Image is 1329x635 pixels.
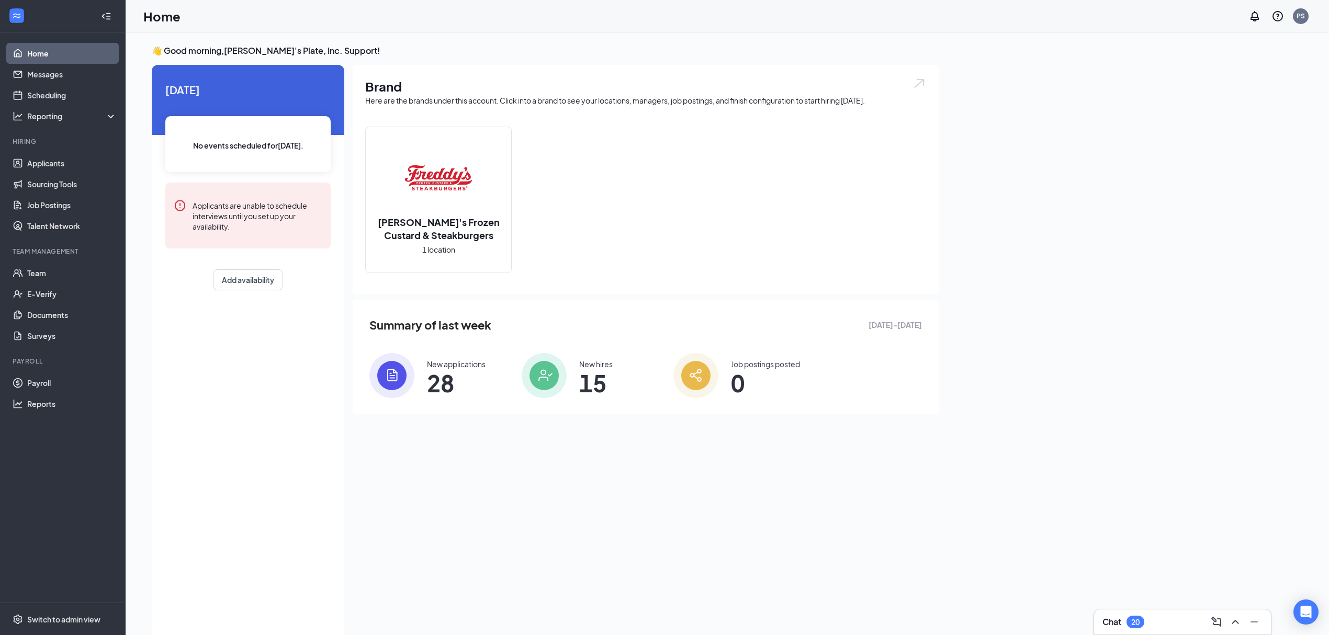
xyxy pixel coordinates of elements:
[579,359,613,369] div: New hires
[1271,10,1284,22] svg: QuestionInfo
[13,247,115,256] div: Team Management
[27,304,117,325] a: Documents
[27,174,117,195] a: Sourcing Tools
[427,359,486,369] div: New applications
[1210,616,1223,628] svg: ComposeMessage
[27,64,117,85] a: Messages
[369,316,491,334] span: Summary of last week
[366,216,511,242] h2: [PERSON_NAME]'s Frozen Custard & Steakburgers
[213,269,283,290] button: Add availability
[27,614,100,625] div: Switch to admin view
[731,373,800,392] span: 0
[27,195,117,216] a: Job Postings
[1248,10,1261,22] svg: Notifications
[913,77,926,89] img: open.6027fd2a22e1237b5b06.svg
[193,199,322,232] div: Applicants are unable to schedule interviews until you set up your availability.
[522,353,567,398] img: icon
[27,216,117,236] a: Talent Network
[193,140,303,151] span: No events scheduled for [DATE] .
[27,372,117,393] a: Payroll
[13,137,115,146] div: Hiring
[1229,616,1242,628] svg: ChevronUp
[1297,12,1305,20] div: PS
[1246,614,1263,630] button: Minimize
[143,7,181,25] h1: Home
[27,325,117,346] a: Surveys
[27,393,117,414] a: Reports
[1102,616,1121,628] h3: Chat
[13,614,23,625] svg: Settings
[365,95,926,106] div: Here are the brands under this account. Click into a brand to see your locations, managers, job p...
[405,144,472,211] img: Freddy's Frozen Custard & Steakburgers
[152,45,939,56] h3: 👋 Good morning, [PERSON_NAME]'s Plate, Inc. Support !
[422,244,455,255] span: 1 location
[365,77,926,95] h1: Brand
[101,11,111,21] svg: Collapse
[27,111,117,121] div: Reporting
[673,353,718,398] img: icon
[427,373,486,392] span: 28
[1248,616,1260,628] svg: Minimize
[369,353,414,398] img: icon
[1293,599,1319,625] div: Open Intercom Messenger
[1208,614,1225,630] button: ComposeMessage
[579,373,613,392] span: 15
[731,359,800,369] div: Job postings posted
[27,43,117,64] a: Home
[27,153,117,174] a: Applicants
[27,85,117,106] a: Scheduling
[13,357,115,366] div: Payroll
[12,10,22,21] svg: WorkstreamLogo
[869,319,922,331] span: [DATE] - [DATE]
[27,263,117,284] a: Team
[1227,614,1244,630] button: ChevronUp
[165,82,331,98] span: [DATE]
[13,111,23,121] svg: Analysis
[1131,618,1140,627] div: 20
[27,284,117,304] a: E-Verify
[174,199,186,212] svg: Error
